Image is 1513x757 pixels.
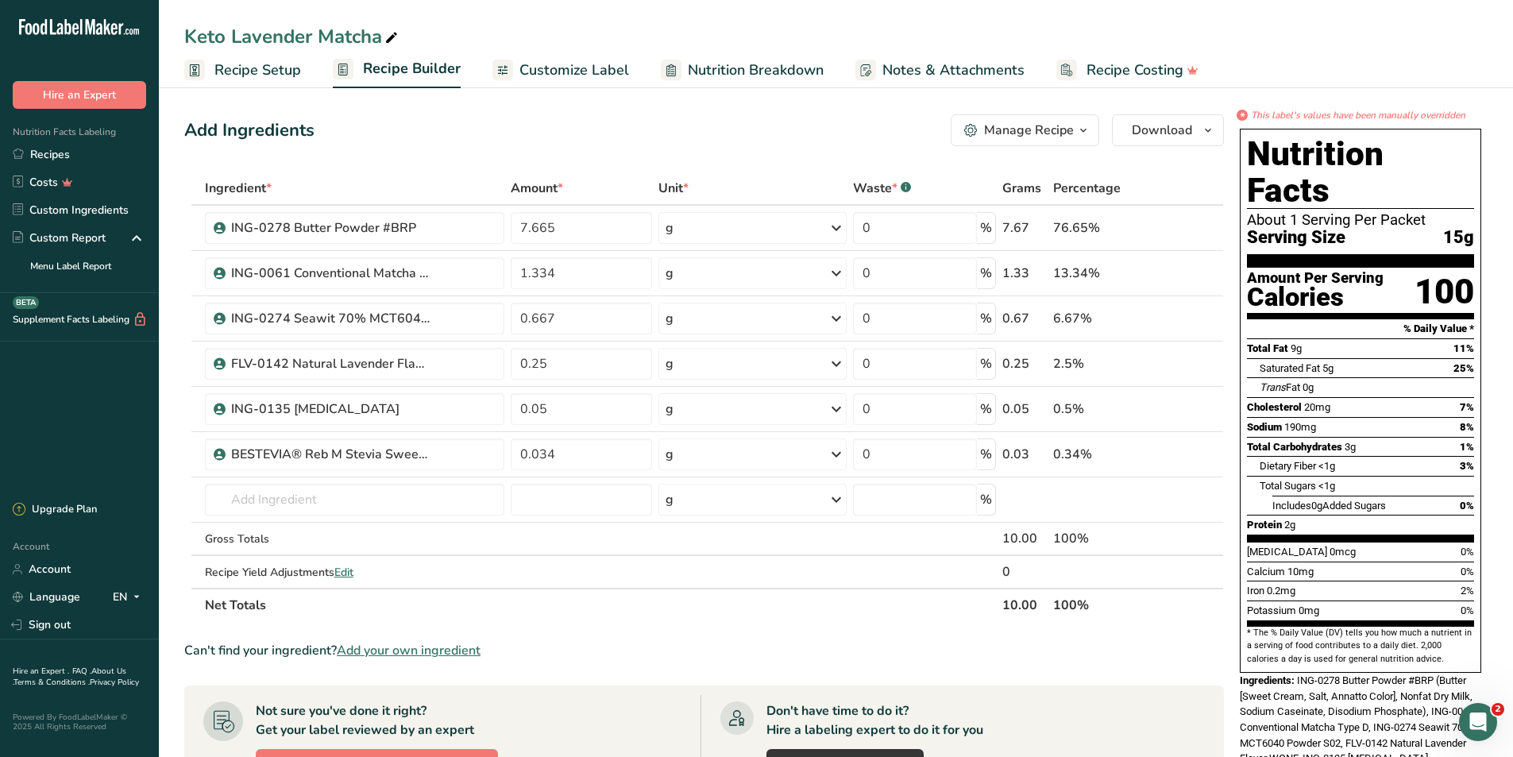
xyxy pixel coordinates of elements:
[1291,342,1302,354] span: 9g
[1461,604,1474,616] span: 0%
[1247,342,1288,354] span: Total Fat
[1053,179,1121,198] span: Percentage
[231,400,430,419] div: ING-0135 [MEDICAL_DATA]
[1247,421,1282,433] span: Sodium
[214,60,301,81] span: Recipe Setup
[1247,566,1285,577] span: Calcium
[1247,585,1264,597] span: Iron
[1460,500,1474,512] span: 0%
[1002,562,1048,581] div: 0
[231,354,430,373] div: FLV-0142 Natural Lavender Flavor WONF
[231,264,430,283] div: ING-0061 Conventional Matcha Type D
[1415,271,1474,313] div: 100
[1284,421,1316,433] span: 190mg
[853,179,911,198] div: Waste
[334,565,353,580] span: Edit
[1260,460,1316,472] span: Dietary Fiber
[658,179,689,198] span: Unit
[951,114,1099,146] button: Manage Recipe
[666,309,674,328] div: g
[1053,218,1148,238] div: 76.65%
[766,701,983,740] div: Don't have time to do it? Hire a labeling expert to do it for you
[1240,674,1295,686] span: Ingredients:
[1112,114,1224,146] button: Download
[519,60,629,81] span: Customize Label
[666,445,674,464] div: g
[184,641,1224,660] div: Can't find your ingredient?
[511,179,563,198] span: Amount
[1492,703,1504,716] span: 2
[1053,529,1148,548] div: 100%
[1132,121,1192,140] span: Download
[333,51,461,89] a: Recipe Builder
[1053,309,1148,328] div: 6.67%
[1002,218,1048,238] div: 7.67
[1247,604,1296,616] span: Potassium
[1247,546,1327,558] span: [MEDICAL_DATA]
[1056,52,1198,88] a: Recipe Costing
[205,179,272,198] span: Ingredient
[1461,585,1474,597] span: 2%
[1053,264,1148,283] div: 13.34%
[14,677,90,688] a: Terms & Conditions .
[184,22,401,51] div: Keto Lavender Matcha
[205,484,504,516] input: Add Ingredient
[1251,108,1465,122] i: This label's values have been manually overridden
[1443,228,1474,248] span: 15g
[492,52,629,88] a: Customize Label
[1460,421,1474,433] span: 8%
[13,502,97,518] div: Upgrade Plan
[1272,500,1386,512] span: Includes Added Sugars
[231,445,430,464] div: BESTEVIA® Reb M Stevia Sweetener 30302000
[1260,480,1316,492] span: Total Sugars
[13,666,126,688] a: About Us .
[1460,460,1474,472] span: 3%
[1053,445,1148,464] div: 0.34%
[1002,264,1048,283] div: 1.33
[1087,60,1183,81] span: Recipe Costing
[72,666,91,677] a: FAQ .
[1260,381,1300,393] span: Fat
[984,121,1074,140] div: Manage Recipe
[1247,271,1384,286] div: Amount Per Serving
[363,58,461,79] span: Recipe Builder
[13,230,106,246] div: Custom Report
[1284,519,1295,531] span: 2g
[1247,212,1474,228] div: About 1 Serving Per Packet
[1053,354,1148,373] div: 2.5%
[90,677,139,688] a: Privacy Policy
[1322,362,1334,374] span: 5g
[1318,460,1335,472] span: <1g
[256,701,474,740] div: Not sure you've done it right? Get your label reviewed by an expert
[882,60,1025,81] span: Notes & Attachments
[1304,401,1330,413] span: 20mg
[1330,546,1356,558] span: 0mcg
[1247,519,1282,531] span: Protein
[1053,400,1148,419] div: 0.5%
[1002,400,1048,419] div: 0.05
[1247,319,1474,338] section: % Daily Value *
[1345,441,1356,453] span: 3g
[666,218,674,238] div: g
[184,52,301,88] a: Recipe Setup
[1303,381,1314,393] span: 0g
[1050,588,1152,621] th: 100%
[1318,480,1335,492] span: <1g
[1247,228,1345,248] span: Serving Size
[231,309,430,328] div: ING-0274 Seawit 70% MCT6040 Powder S02
[1002,309,1048,328] div: 0.67
[666,490,674,509] div: g
[1267,585,1295,597] span: 0.2mg
[1460,441,1474,453] span: 1%
[666,264,674,283] div: g
[1260,381,1286,393] i: Trans
[1247,136,1474,209] h1: Nutrition Facts
[13,583,80,611] a: Language
[1002,354,1048,373] div: 0.25
[1260,362,1320,374] span: Saturated Fat
[1002,179,1041,198] span: Grams
[1247,441,1342,453] span: Total Carbohydrates
[855,52,1025,88] a: Notes & Attachments
[202,588,999,621] th: Net Totals
[999,588,1051,621] th: 10.00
